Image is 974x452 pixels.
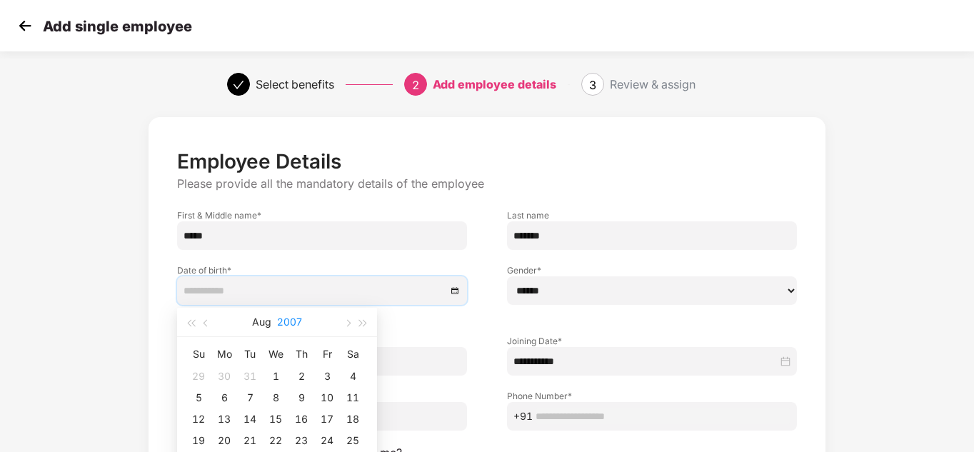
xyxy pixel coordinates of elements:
[267,411,284,428] div: 15
[233,79,244,91] span: check
[237,343,263,366] th: Tu
[318,368,336,385] div: 3
[344,411,361,428] div: 18
[314,430,340,451] td: 2007-08-24
[314,387,340,408] td: 2007-08-10
[186,408,211,430] td: 2007-08-12
[263,408,288,430] td: 2007-08-15
[340,343,366,366] th: Sa
[177,176,796,191] p: Please provide all the mandatory details of the employee
[237,408,263,430] td: 2007-08-14
[293,389,310,406] div: 9
[43,18,192,35] p: Add single employee
[314,366,340,387] td: 2007-08-03
[211,408,237,430] td: 2007-08-13
[288,387,314,408] td: 2007-08-09
[344,368,361,385] div: 4
[340,430,366,451] td: 2007-08-25
[252,308,271,336] button: Aug
[513,408,533,424] span: +91
[288,366,314,387] td: 2007-08-02
[293,368,310,385] div: 2
[190,411,207,428] div: 12
[177,264,467,276] label: Date of birth
[190,432,207,449] div: 19
[340,366,366,387] td: 2007-08-04
[433,73,556,96] div: Add employee details
[14,15,36,36] img: svg+xml;base64,PHN2ZyB4bWxucz0iaHR0cDovL3d3dy53My5vcmcvMjAwMC9zdmciIHdpZHRoPSIzMCIgaGVpZ2h0PSIzMC...
[507,264,797,276] label: Gender
[267,368,284,385] div: 1
[241,389,258,406] div: 7
[610,73,696,96] div: Review & assign
[263,343,288,366] th: We
[507,209,797,221] label: Last name
[211,387,237,408] td: 2007-08-06
[186,430,211,451] td: 2007-08-19
[589,78,596,92] span: 3
[237,387,263,408] td: 2007-08-07
[211,366,237,387] td: 2007-07-30
[216,389,233,406] div: 6
[186,366,211,387] td: 2007-07-29
[288,408,314,430] td: 2007-08-16
[216,368,233,385] div: 30
[211,343,237,366] th: Mo
[177,209,467,221] label: First & Middle name
[293,432,310,449] div: 23
[288,430,314,451] td: 2007-08-23
[318,432,336,449] div: 24
[177,306,274,318] span: This field is required!
[263,387,288,408] td: 2007-08-08
[267,432,284,449] div: 22
[211,430,237,451] td: 2007-08-20
[237,366,263,387] td: 2007-07-31
[314,343,340,366] th: Fr
[507,335,797,347] label: Joining Date
[344,432,361,449] div: 25
[412,78,419,92] span: 2
[263,430,288,451] td: 2007-08-22
[267,389,284,406] div: 8
[263,366,288,387] td: 2007-08-01
[344,389,361,406] div: 11
[507,390,797,402] label: Phone Number
[241,432,258,449] div: 21
[241,368,258,385] div: 31
[293,411,310,428] div: 16
[340,408,366,430] td: 2007-08-18
[241,411,258,428] div: 14
[177,149,796,174] p: Employee Details
[186,387,211,408] td: 2007-08-05
[216,432,233,449] div: 20
[318,389,336,406] div: 10
[314,408,340,430] td: 2007-08-17
[318,411,336,428] div: 17
[186,343,211,366] th: Su
[237,430,263,451] td: 2007-08-21
[190,389,207,406] div: 5
[190,368,207,385] div: 29
[277,308,302,336] button: 2007
[288,343,314,366] th: Th
[216,411,233,428] div: 13
[256,73,334,96] div: Select benefits
[340,387,366,408] td: 2007-08-11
